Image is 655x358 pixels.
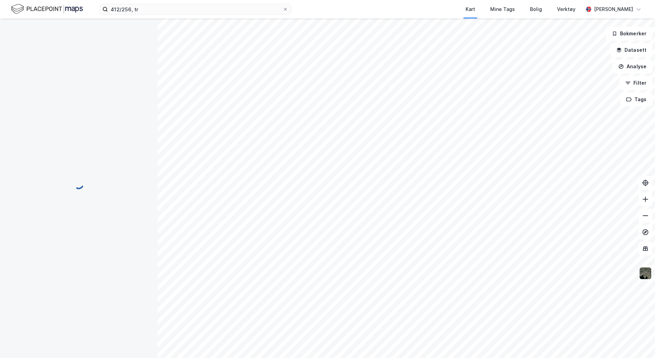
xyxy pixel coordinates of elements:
[639,267,652,280] img: 9k=
[621,325,655,358] div: Kontrollprogram for chat
[594,5,633,13] div: [PERSON_NAME]
[606,27,652,40] button: Bokmerker
[108,4,283,14] input: Søk på adresse, matrikkel, gårdeiere, leietakere eller personer
[490,5,515,13] div: Mine Tags
[613,60,652,73] button: Analyse
[466,5,475,13] div: Kart
[620,93,652,106] button: Tags
[610,43,652,57] button: Datasett
[619,76,652,90] button: Filter
[530,5,542,13] div: Bolig
[11,3,83,15] img: logo.f888ab2527a4732fd821a326f86c7f29.svg
[621,325,655,358] iframe: Chat Widget
[73,179,84,190] img: spinner.a6d8c91a73a9ac5275cf975e30b51cfb.svg
[557,5,576,13] div: Verktøy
